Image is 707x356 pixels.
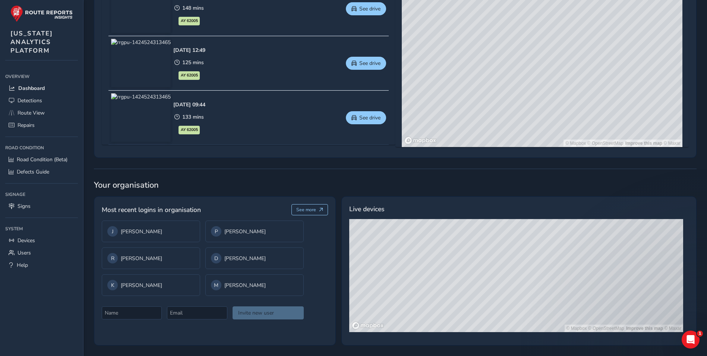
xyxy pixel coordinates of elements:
[5,153,78,166] a: Road Condition (Beta)
[697,331,703,337] span: 1
[5,200,78,212] a: Signs
[349,204,384,214] span: Live devices
[17,168,49,175] span: Defects Guide
[5,142,78,153] div: Road Condition
[112,228,114,235] span: J
[296,207,316,213] span: See more
[18,85,45,92] span: Dashboard
[182,113,204,121] span: 133 mins
[5,82,78,94] a: Dashboard
[5,119,78,131] a: Repairs
[5,166,78,178] a: Defects Guide
[5,107,78,119] a: Route View
[94,179,697,191] span: Your organisation
[5,223,78,234] div: System
[18,203,31,210] span: Signs
[181,72,198,78] span: AY 62005
[173,101,205,108] div: [DATE] 09:44
[181,127,198,133] span: AY 62005
[18,97,42,104] span: Detections
[18,249,31,256] span: Users
[5,259,78,271] a: Help
[167,306,227,319] input: Email
[5,94,78,107] a: Detections
[111,39,171,87] img: rrgpu-1424524313465
[102,205,201,215] span: Most recent logins in organisation
[211,253,298,263] div: [PERSON_NAME]
[682,331,700,349] iframe: Intercom live chat
[17,262,28,269] span: Help
[111,93,171,142] img: rrgpu-1424524313465
[181,18,198,24] span: AY 62005
[359,5,381,12] span: See drive
[359,114,381,121] span: See drive
[173,47,205,54] div: [DATE] 12:49
[5,71,78,82] div: Overview
[5,247,78,259] a: Users
[17,156,67,163] span: Road Condition (Beta)
[215,228,218,235] span: P
[359,60,381,67] span: See drive
[111,282,114,289] span: K
[107,280,195,290] div: [PERSON_NAME]
[5,189,78,200] div: Signage
[18,237,35,244] span: Devices
[107,253,195,263] div: [PERSON_NAME]
[182,59,204,66] span: 125 mins
[291,204,328,215] button: See more
[346,111,386,124] button: See drive
[211,280,298,290] div: [PERSON_NAME]
[18,109,45,116] span: Route View
[111,255,114,262] span: R
[18,122,35,129] span: Repairs
[10,29,53,55] span: [US_STATE] ANALYTICS PLATFORM
[211,226,298,237] div: [PERSON_NAME]
[5,234,78,247] a: Devices
[102,306,162,319] input: Name
[214,255,218,262] span: D
[182,4,204,12] span: 148 mins
[10,5,73,22] img: rr logo
[214,282,218,289] span: M
[346,2,386,15] button: See drive
[107,226,195,237] div: [PERSON_NAME]
[346,57,386,70] button: See drive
